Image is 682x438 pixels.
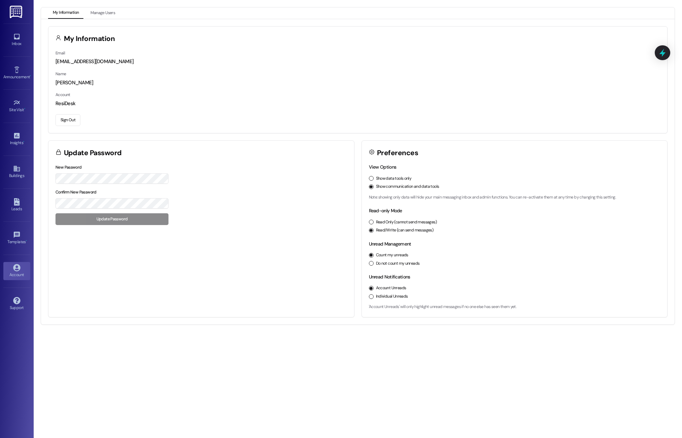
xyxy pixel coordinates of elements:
[55,71,66,77] label: Name
[55,100,660,107] div: ResiDesk
[3,31,30,49] a: Inbox
[376,176,412,182] label: Show data tools only
[3,229,30,247] a: Templates •
[86,7,120,19] button: Manage Users
[369,274,410,280] label: Unread Notifications
[3,97,30,115] a: Site Visit •
[55,79,660,86] div: [PERSON_NAME]
[369,164,396,170] label: View Options
[55,114,80,126] button: Sign Out
[64,35,115,42] h3: My Information
[30,74,31,78] span: •
[55,165,82,170] label: New Password
[26,238,27,243] span: •
[376,261,420,267] label: Do not count my unreads
[369,194,660,201] p: Note: showing only data will hide your main messaging inbox and admin functions. You can re-activ...
[10,6,24,18] img: ResiDesk Logo
[377,149,418,157] h3: Preferences
[3,262,30,280] a: Account
[376,285,406,291] label: Account Unreads
[55,189,97,195] label: Confirm New Password
[376,184,439,190] label: Show communication and data tools
[369,304,660,310] p: 'Account Unreads' will only highlight unread messages if no one else has seen them yet.
[3,130,30,148] a: Insights •
[24,106,25,111] span: •
[3,163,30,181] a: Buildings
[48,7,83,19] button: My Information
[369,241,411,247] label: Unread Management
[376,252,408,258] label: Count my unreads
[376,294,408,300] label: Individual Unreads
[55,92,70,97] label: Account
[55,58,660,65] div: [EMAIL_ADDRESS][DOMAIN_NAME]
[376,219,437,225] label: Read Only (cannot send messages)
[376,227,434,233] label: Read/Write (can send messages)
[369,208,402,214] label: Read-only Mode
[55,50,65,56] label: Email
[64,149,122,157] h3: Update Password
[3,196,30,214] a: Leads
[3,295,30,313] a: Support
[23,139,24,144] span: •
